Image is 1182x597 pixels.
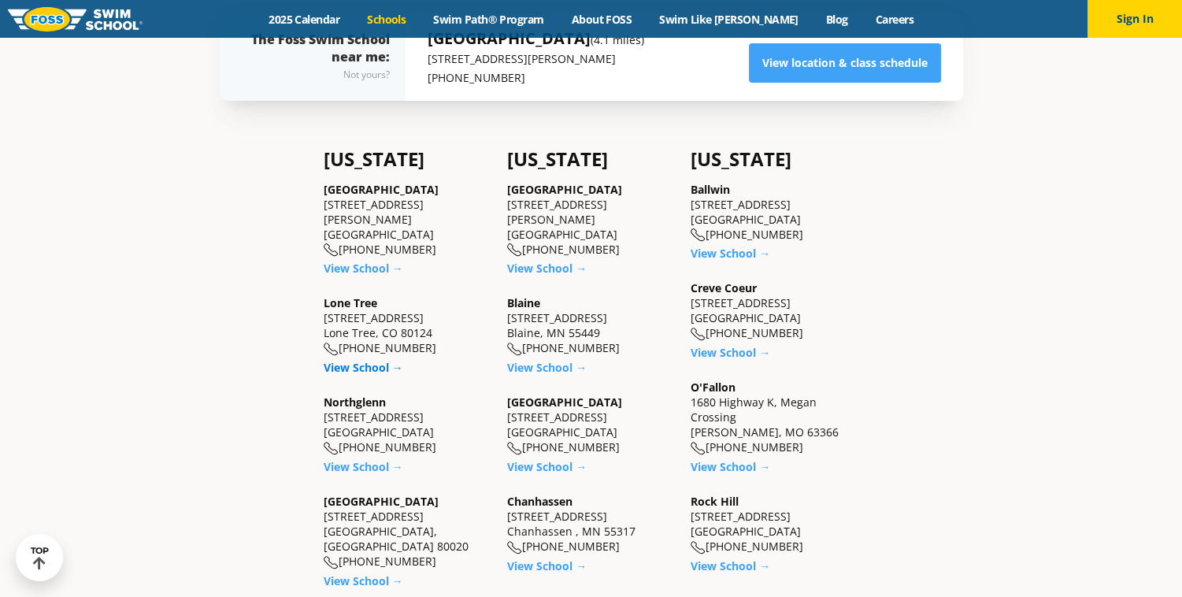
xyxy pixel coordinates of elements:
div: [STREET_ADDRESS] Lone Tree, CO 80124 [PHONE_NUMBER] [324,295,491,356]
a: [GEOGRAPHIC_DATA] [324,182,439,197]
img: location-phone-o-icon.svg [507,442,522,455]
a: 2025 Calendar [255,12,354,27]
h4: [US_STATE] [324,148,491,170]
a: View School → [324,360,403,375]
img: location-phone-o-icon.svg [691,228,706,242]
a: About FOSS [558,12,646,27]
a: View School → [507,459,587,474]
div: [STREET_ADDRESS] [GEOGRAPHIC_DATA] [PHONE_NUMBER] [691,280,858,341]
p: [STREET_ADDRESS][PERSON_NAME] [428,50,644,69]
img: FOSS Swim School Logo [8,7,143,32]
h5: [GEOGRAPHIC_DATA] [428,28,644,50]
div: [STREET_ADDRESS] Blaine, MN 55449 [PHONE_NUMBER] [507,295,675,356]
a: View School → [507,261,587,276]
div: [STREET_ADDRESS] [GEOGRAPHIC_DATA] [PHONE_NUMBER] [691,182,858,243]
a: [GEOGRAPHIC_DATA] [507,395,622,410]
a: View location & class schedule [749,43,941,83]
a: [GEOGRAPHIC_DATA] [507,182,622,197]
a: View School → [691,558,770,573]
h4: [US_STATE] [691,148,858,170]
a: View School → [691,345,770,360]
div: Not yours? [251,65,390,84]
img: location-phone-o-icon.svg [324,343,339,356]
a: Blog [812,12,861,27]
a: O'Fallon [691,380,736,395]
img: location-phone-o-icon.svg [507,343,522,356]
a: Schools [354,12,420,27]
a: View School → [324,261,403,276]
a: View School → [324,573,403,588]
a: Swim Path® Program [420,12,558,27]
a: Ballwin [691,182,730,197]
div: [STREET_ADDRESS] [GEOGRAPHIC_DATA] [PHONE_NUMBER] [691,494,858,554]
a: View School → [324,459,403,474]
img: location-phone-o-icon.svg [324,243,339,257]
a: Careers [861,12,927,27]
a: View School → [507,360,587,375]
img: location-phone-o-icon.svg [691,442,706,455]
a: Lone Tree [324,295,377,310]
h4: [US_STATE] [507,148,675,170]
div: The Foss Swim School near me: [251,31,390,84]
a: Creve Coeur [691,280,757,295]
img: location-phone-o-icon.svg [507,243,522,257]
a: View School → [691,459,770,474]
a: Northglenn [324,395,386,410]
img: location-phone-o-icon.svg [324,556,339,569]
a: [GEOGRAPHIC_DATA] [324,494,439,509]
a: View School → [507,558,587,573]
img: location-phone-o-icon.svg [507,541,522,554]
img: location-phone-o-icon.svg [324,442,339,455]
div: 1680 Highway K, Megan Crossing [PERSON_NAME], MO 63366 [PHONE_NUMBER] [691,380,858,455]
img: location-phone-o-icon.svg [691,328,706,341]
img: location-phone-o-icon.svg [691,541,706,554]
small: (4.1 miles) [591,32,644,47]
div: [STREET_ADDRESS] [GEOGRAPHIC_DATA] [PHONE_NUMBER] [507,395,675,455]
a: Chanhassen [507,494,572,509]
div: [STREET_ADDRESS] Chanhassen , MN 55317 [PHONE_NUMBER] [507,494,675,554]
div: [STREET_ADDRESS][PERSON_NAME] [GEOGRAPHIC_DATA] [PHONE_NUMBER] [507,182,675,258]
div: [STREET_ADDRESS] [GEOGRAPHIC_DATA], [GEOGRAPHIC_DATA] 80020 [PHONE_NUMBER] [324,494,491,569]
p: [PHONE_NUMBER] [428,69,644,87]
div: [STREET_ADDRESS][PERSON_NAME] [GEOGRAPHIC_DATA] [PHONE_NUMBER] [324,182,491,258]
a: Swim Like [PERSON_NAME] [646,12,813,27]
div: TOP [31,546,49,570]
a: View School → [691,246,770,261]
a: Rock Hill [691,494,739,509]
div: [STREET_ADDRESS] [GEOGRAPHIC_DATA] [PHONE_NUMBER] [324,395,491,455]
a: Blaine [507,295,540,310]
